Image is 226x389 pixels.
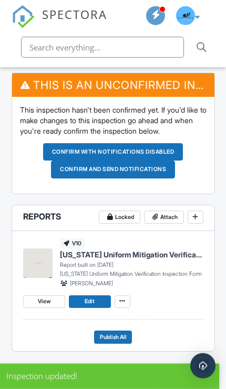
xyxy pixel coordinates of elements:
[21,37,184,58] input: Search everything...
[12,73,214,97] h3: This is an Unconfirmed Inspection!
[42,5,107,22] span: SPECTORA
[12,5,35,28] img: The Best Home Inspection Software - Spectora
[20,105,207,136] p: This inspection hasn't been confirmed yet. If you'd like to make changes to this inspection go ah...
[43,143,183,161] button: Confirm with notifications disabled
[176,6,195,25] img: free_sample_by_wix.jpg
[51,161,175,178] button: Confirm and send notifications
[190,353,215,378] div: Open Intercom Messenger
[12,15,107,36] a: SPECTORA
